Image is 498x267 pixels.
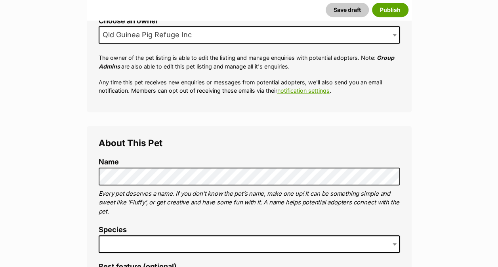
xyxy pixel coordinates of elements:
p: The owner of the pet listing is able to edit the listing and manage enquiries with potential adop... [99,53,400,71]
span: About This Pet [99,137,162,148]
label: Name [99,158,400,166]
label: Species [99,226,400,234]
span: Qld Guinea Pig Refuge Inc [99,29,200,40]
span: Qld Guinea Pig Refuge Inc [99,26,400,44]
button: Publish [372,3,408,17]
label: Choose an owner [99,17,400,25]
p: Every pet deserves a name. If you don’t know the pet’s name, make one up! It can be something sim... [99,189,400,216]
button: Save draft [326,3,369,17]
a: notification settings [277,87,330,94]
em: Group Admins [99,54,394,69]
p: Any time this pet receives new enquiries or messages from potential adopters, we'll also send you... [99,78,400,95]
